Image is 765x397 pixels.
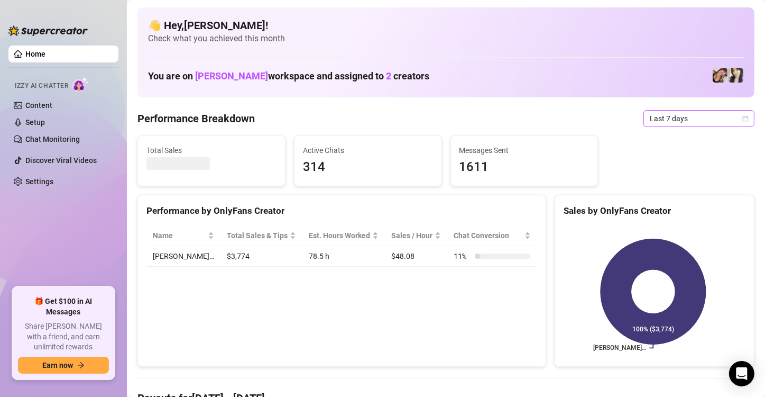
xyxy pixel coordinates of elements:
[385,246,447,267] td: $48.08
[15,81,68,91] span: Izzy AI Chatter
[447,225,537,246] th: Chat Conversion
[25,156,97,165] a: Discover Viral Videos
[146,246,220,267] td: [PERSON_NAME]…
[72,77,89,92] img: AI Chatter
[220,225,302,246] th: Total Sales & Tips
[459,157,589,177] span: 1611
[309,230,370,241] div: Est. Hours Worked
[146,145,276,156] span: Total Sales
[137,111,255,126] h4: Performance Breakdown
[593,345,646,352] text: [PERSON_NAME]…
[25,135,80,143] a: Chat Monitoring
[195,70,268,82] span: [PERSON_NAME]
[454,230,522,241] span: Chat Conversion
[25,118,45,127] a: Setup
[742,115,749,122] span: calendar
[385,225,447,246] th: Sales / Hour
[77,362,85,369] span: arrow-right
[148,33,744,44] span: Check what you achieved this month
[303,157,433,177] span: 314
[148,18,744,33] h4: 👋 Hey, [PERSON_NAME] !
[386,70,391,82] span: 2
[564,204,745,218] div: Sales by OnlyFans Creator
[25,177,53,186] a: Settings
[729,68,743,83] img: Christina
[42,361,73,369] span: Earn now
[18,357,109,374] button: Earn nowarrow-right
[302,246,385,267] td: 78.5 h
[303,145,433,156] span: Active Chats
[459,145,589,156] span: Messages Sent
[8,25,88,36] img: logo-BBDzfeDw.svg
[148,70,429,82] h1: You are on workspace and assigned to creators
[18,296,109,317] span: 🎁 Get $100 in AI Messages
[146,204,537,218] div: Performance by OnlyFans Creator
[454,250,471,262] span: 11 %
[146,225,220,246] th: Name
[729,361,754,386] div: Open Intercom Messenger
[227,230,288,241] span: Total Sales & Tips
[18,321,109,353] span: Share [PERSON_NAME] with a friend, and earn unlimited rewards
[391,230,432,241] span: Sales / Hour
[25,101,52,110] a: Content
[650,111,748,127] span: Last 7 days
[25,50,45,58] a: Home
[153,230,206,241] span: Name
[713,68,727,83] img: Christina
[220,246,302,267] td: $3,774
